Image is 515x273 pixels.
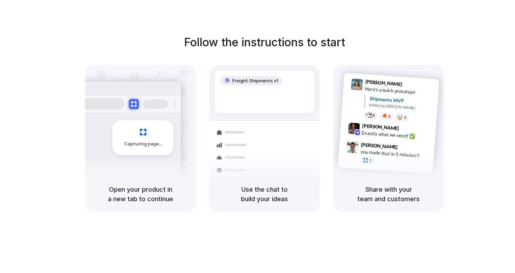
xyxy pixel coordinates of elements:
[361,141,398,151] span: [PERSON_NAME]
[369,95,434,106] div: Shipments MVP
[404,115,406,119] span: 3
[232,77,278,84] span: Freight Shipments v1
[401,125,416,134] span: 9:42 AM
[362,129,432,141] div: Exactly what we need! ✅
[388,114,391,118] span: 5
[365,78,402,88] span: [PERSON_NAME]
[397,115,403,120] div: 🤯
[400,144,414,152] span: 9:47 AM
[365,85,435,97] div: Here's a quick prototype
[124,141,163,148] span: Capturing page
[218,185,311,204] h5: Use the chat to build your ideas
[372,113,375,117] span: 8
[404,81,419,89] span: 9:41 AM
[342,185,435,204] h5: Share with your team and customers
[369,158,372,162] span: 1
[184,34,345,51] h1: Follow the instructions to start
[362,122,399,132] span: [PERSON_NAME]
[360,148,430,160] div: you made that in 5 minutes?!
[369,102,433,112] div: Added by [PERSON_NAME]
[94,185,187,204] h5: Open your product in a new tab to continue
